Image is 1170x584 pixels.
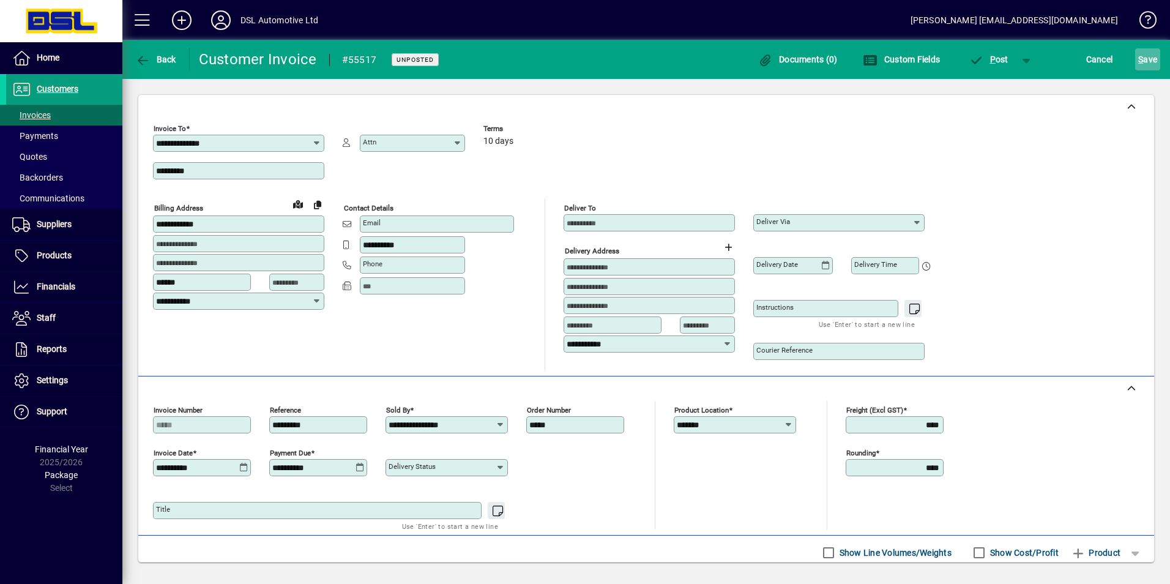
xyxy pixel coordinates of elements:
a: Payments [6,125,122,146]
span: Settings [37,375,68,385]
span: Financial Year [35,444,88,454]
button: Back [132,48,179,70]
span: Reports [37,344,67,354]
app-page-header-button: Back [122,48,190,70]
mat-label: Deliver via [756,217,790,226]
a: Backorders [6,167,122,188]
mat-label: Instructions [756,303,794,312]
mat-label: Rounding [846,449,876,457]
label: Show Line Volumes/Weights [837,547,952,559]
mat-label: Delivery date [756,260,798,269]
span: P [990,54,996,64]
span: Terms [483,125,557,133]
span: ave [1138,50,1157,69]
a: Reports [6,334,122,365]
a: Quotes [6,146,122,167]
button: Save [1135,48,1160,70]
a: View on map [288,194,308,214]
mat-label: Payment due [270,449,311,457]
a: Support [6,397,122,427]
mat-label: Email [363,219,381,227]
span: Support [37,406,67,416]
span: 10 days [483,137,513,146]
mat-label: Invoice date [154,449,193,457]
button: Profile [201,9,240,31]
span: Unposted [397,56,434,64]
mat-label: Invoice number [154,406,203,414]
mat-label: Product location [674,406,729,414]
span: Custom Fields [863,54,940,64]
span: Suppliers [37,219,72,229]
span: Package [45,470,78,480]
a: Products [6,241,122,271]
mat-label: Order number [527,406,571,414]
a: Invoices [6,105,122,125]
mat-hint: Use 'Enter' to start a new line [819,317,915,331]
span: S [1138,54,1143,64]
mat-label: Title [156,505,170,514]
mat-label: Delivery time [854,260,897,269]
button: Custom Fields [860,48,943,70]
span: Products [37,250,72,260]
span: Documents (0) [758,54,838,64]
button: Copy to Delivery address [308,195,327,214]
span: Backorders [12,173,63,182]
mat-label: Reference [270,406,301,414]
span: Home [37,53,59,62]
mat-label: Delivery status [389,462,436,471]
span: Payments [12,131,58,141]
span: Communications [12,193,84,203]
div: Customer Invoice [199,50,317,69]
span: Back [135,54,176,64]
a: Financials [6,272,122,302]
div: DSL Automotive Ltd [240,10,318,30]
button: Post [963,48,1015,70]
span: Financials [37,282,75,291]
a: Communications [6,188,122,209]
button: Documents (0) [755,48,841,70]
button: Choose address [718,238,738,257]
mat-label: Sold by [386,406,410,414]
a: Suppliers [6,209,122,240]
div: #55517 [342,50,377,70]
span: Invoices [12,110,51,120]
button: Cancel [1083,48,1116,70]
a: Settings [6,365,122,396]
a: Knowledge Base [1130,2,1155,42]
button: Add [162,9,201,31]
a: Home [6,43,122,73]
span: Cancel [1086,50,1113,69]
a: Staff [6,303,122,334]
span: Product [1071,543,1120,563]
span: ost [969,54,1008,64]
span: Quotes [12,152,47,162]
span: Customers [37,84,78,94]
button: Product [1065,542,1127,564]
div: [PERSON_NAME] [EMAIL_ADDRESS][DOMAIN_NAME] [911,10,1118,30]
label: Show Cost/Profit [988,547,1059,559]
span: Staff [37,313,56,323]
mat-label: Invoice To [154,124,186,133]
mat-label: Deliver To [564,204,596,212]
mat-label: Freight (excl GST) [846,406,903,414]
mat-hint: Use 'Enter' to start a new line [402,519,498,533]
mat-label: Attn [363,138,376,146]
mat-label: Courier Reference [756,346,813,354]
mat-label: Phone [363,260,382,268]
